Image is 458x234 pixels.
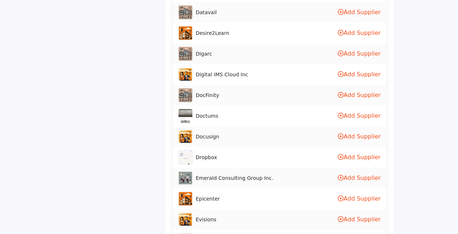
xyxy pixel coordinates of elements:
[196,133,219,141] span: Docusign
[178,171,193,185] img: emerald-consulting-group-inc logo
[196,195,220,203] span: Epicenter
[196,174,273,182] span: Emerald Consulting Group Inc.
[178,109,193,123] img: doctums logo
[196,50,212,58] span: Digarc
[338,133,381,140] a: Add Supplier
[178,67,193,82] img: digital-ims-cloud-inc logo
[338,92,381,98] a: Add Supplier
[196,112,218,120] span: Doctums
[338,50,381,57] a: Add Supplier
[338,154,381,161] a: Add Supplier
[178,129,193,144] img: docusign logo
[338,174,381,181] a: Add Supplier
[338,29,381,36] a: Add Supplier
[178,47,193,61] img: digarc logo
[196,154,217,161] span: Dropbox
[178,212,193,227] img: evisions logo
[196,216,216,223] span: Evisions
[196,92,219,99] span: DocFinity
[178,191,193,206] img: epicenter logo
[338,216,381,223] a: Add Supplier
[338,195,381,202] a: Add Supplier
[196,71,248,78] span: Digital IMS Cloud Inc
[338,71,381,78] a: Add Supplier
[178,5,193,20] img: datavail logo
[196,29,229,37] span: Desire2Learn
[178,150,193,165] img: dropbox logo
[196,9,217,16] span: Datavail
[178,26,193,40] img: desire2learn logo
[338,112,381,119] a: Add Supplier
[338,9,381,16] a: Add Supplier
[178,88,193,102] img: docfinity logo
